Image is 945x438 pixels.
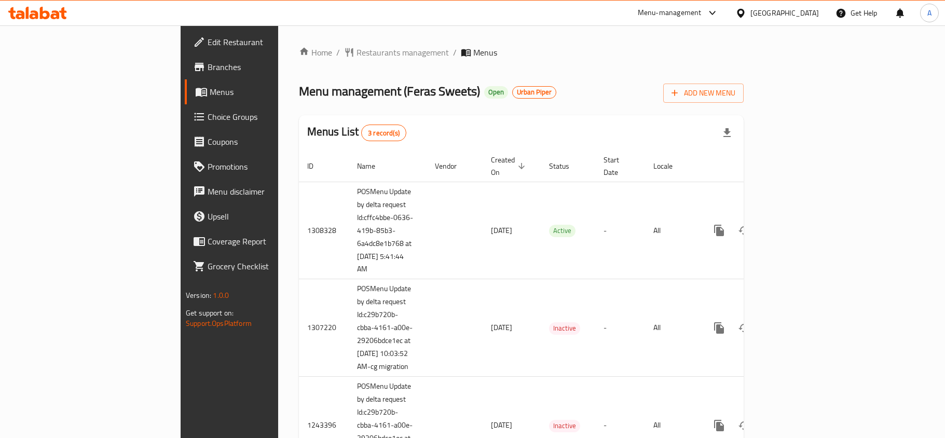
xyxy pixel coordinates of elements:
button: Change Status [732,413,757,438]
span: Open [484,88,508,97]
td: POSMenu Update by delta request Id:c29b720b-cbba-4161-a00e-29206bdce1ec at [DATE] 10:03:52 AM-cg ... [349,279,427,377]
div: Export file [715,120,739,145]
td: All [645,279,699,377]
span: Urban Piper [513,88,556,97]
span: Edit Restaurant [208,36,330,48]
a: Edit Restaurant [185,30,338,54]
a: Promotions [185,154,338,179]
a: Menu disclaimer [185,179,338,204]
span: Name [357,160,389,172]
nav: breadcrumb [299,46,744,59]
a: Grocery Checklist [185,254,338,279]
div: Open [484,86,508,99]
button: more [707,413,732,438]
a: Choice Groups [185,104,338,129]
span: Menu management ( Feras Sweets ) [299,79,480,103]
span: Locale [653,160,686,172]
span: ID [307,160,327,172]
span: Restaurants management [357,46,449,59]
td: All [645,182,699,279]
span: Choice Groups [208,111,330,123]
span: 3 record(s) [362,128,406,138]
button: Change Status [732,218,757,243]
span: Coupons [208,135,330,148]
button: more [707,316,732,340]
span: Version: [186,289,211,302]
div: [GEOGRAPHIC_DATA] [750,7,819,19]
a: Coverage Report [185,229,338,254]
span: [DATE] [491,418,512,432]
button: Add New Menu [663,84,744,103]
div: Menu-management [638,7,702,19]
a: Restaurants management [344,46,449,59]
a: Menus [185,79,338,104]
span: Active [549,225,576,237]
button: more [707,218,732,243]
a: Upsell [185,204,338,229]
a: Support.OpsPlatform [186,317,252,330]
span: Menu disclaimer [208,185,330,198]
span: Inactive [549,322,580,334]
span: Vendor [435,160,470,172]
span: 1.0.0 [213,289,229,302]
li: / [453,46,457,59]
span: Created On [491,154,528,179]
span: Coverage Report [208,235,330,248]
span: Menus [210,86,330,98]
td: - [595,182,645,279]
span: Add New Menu [672,87,735,100]
span: Branches [208,61,330,73]
span: Status [549,160,583,172]
span: A [927,7,932,19]
span: [DATE] [491,321,512,334]
span: Start Date [604,154,633,179]
button: Change Status [732,316,757,340]
span: Promotions [208,160,330,173]
div: Inactive [549,322,580,335]
div: Total records count [361,125,406,141]
span: Get support on: [186,306,234,320]
span: Menus [473,46,497,59]
h2: Menus List [307,124,406,141]
a: Coupons [185,129,338,154]
span: [DATE] [491,224,512,237]
span: Upsell [208,210,330,223]
td: - [595,279,645,377]
span: Grocery Checklist [208,260,330,272]
th: Actions [699,150,815,182]
td: POSMenu Update by delta request Id:cffc4bbe-0636-419b-85b3-6a4dc8e1b768 at [DATE] 5:41:44 AM [349,182,427,279]
span: Inactive [549,420,580,432]
a: Branches [185,54,338,79]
